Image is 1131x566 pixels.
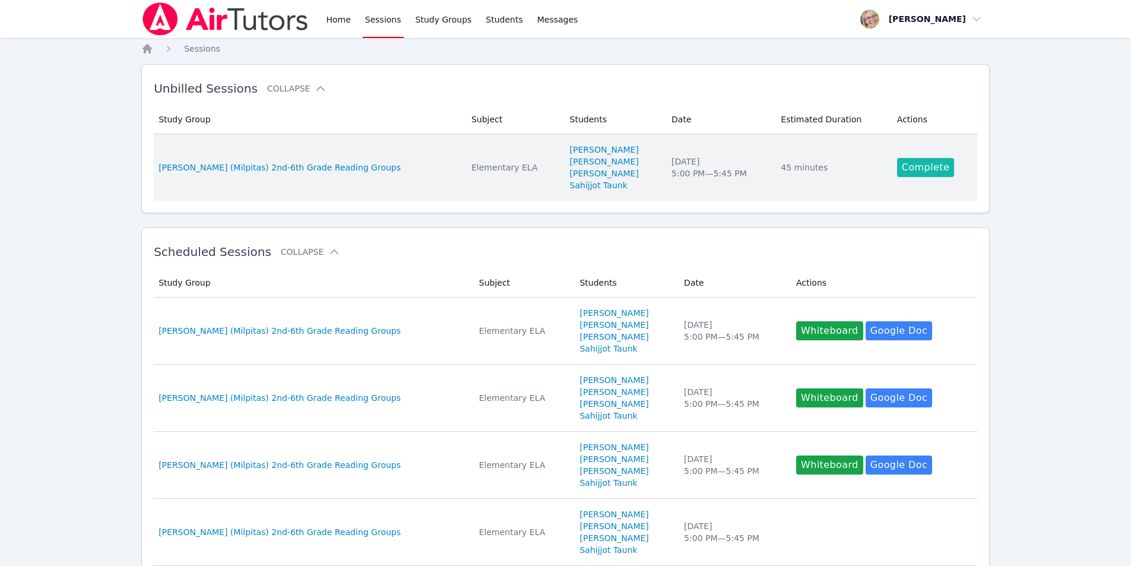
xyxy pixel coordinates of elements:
span: Sessions [184,44,220,53]
a: [PERSON_NAME] [570,167,639,179]
img: Air Tutors [141,2,309,36]
a: [PERSON_NAME] [579,331,648,343]
div: Elementary ELA [479,392,566,404]
a: [PERSON_NAME] (Milpitas) 2nd-6th Grade Reading Groups [159,325,401,337]
a: [PERSON_NAME] (Milpitas) 2nd-6th Grade Reading Groups [159,162,401,173]
th: Date [664,105,774,134]
button: Whiteboard [796,321,863,340]
a: [PERSON_NAME] (Milpitas) 2nd-6th Grade Reading Groups [159,392,401,404]
span: Scheduled Sessions [154,245,271,259]
a: [PERSON_NAME] [579,307,648,319]
a: [PERSON_NAME] [579,398,648,410]
a: [PERSON_NAME] [570,156,639,167]
a: Sahijjot Taunk [579,410,637,422]
th: Date [677,268,789,298]
div: 45 minutes [781,162,882,173]
a: [PERSON_NAME] [570,144,639,156]
div: Elementary ELA [471,162,556,173]
a: [PERSON_NAME] [579,532,648,544]
div: [DATE] 5:00 PM — 5:45 PM [684,453,782,477]
tr: [PERSON_NAME] (Milpitas) 2nd-6th Grade Reading GroupsElementary ELA[PERSON_NAME][PERSON_NAME][PER... [154,499,977,566]
a: [PERSON_NAME] [579,319,648,331]
div: [DATE] 5:00 PM — 5:45 PM [684,520,782,544]
tr: [PERSON_NAME] (Milpitas) 2nd-6th Grade Reading GroupsElementary ELA[PERSON_NAME][PERSON_NAME][PER... [154,432,977,499]
a: Google Doc [866,321,932,340]
a: [PERSON_NAME] [579,465,648,477]
a: Sahijjot Taunk [579,544,637,556]
a: Sahijjot Taunk [579,343,637,355]
a: [PERSON_NAME] [579,453,648,465]
button: Collapse [281,246,340,258]
th: Study Group [154,268,472,298]
a: [PERSON_NAME] [579,374,648,386]
a: Sahijjot Taunk [570,179,628,191]
th: Actions [890,105,977,134]
tr: [PERSON_NAME] (Milpitas) 2nd-6th Grade Reading GroupsElementary ELA[PERSON_NAME][PERSON_NAME][PER... [154,365,977,432]
th: Subject [472,268,573,298]
tr: [PERSON_NAME] (Milpitas) 2nd-6th Grade Reading GroupsElementary ELA[PERSON_NAME][PERSON_NAME][PER... [154,134,977,201]
th: Estimated Duration [774,105,889,134]
button: Whiteboard [796,456,863,475]
div: [DATE] 5:00 PM — 5:45 PM [684,386,782,410]
nav: Breadcrumb [141,43,990,55]
a: [PERSON_NAME] [579,386,648,398]
a: Sessions [184,43,220,55]
div: Elementary ELA [479,526,566,538]
button: Whiteboard [796,388,863,407]
a: [PERSON_NAME] (Milpitas) 2nd-6th Grade Reading Groups [159,459,401,471]
a: Google Doc [866,456,932,475]
span: Unbilled Sessions [154,81,258,96]
a: [PERSON_NAME] (Milpitas) 2nd-6th Grade Reading Groups [159,526,401,538]
th: Subject [464,105,563,134]
div: Elementary ELA [479,459,566,471]
th: Students [563,105,664,134]
a: Google Doc [866,388,932,407]
a: Complete [897,158,954,177]
a: [PERSON_NAME] [579,508,648,520]
th: Actions [789,268,977,298]
th: Study Group [154,105,464,134]
span: Messages [537,14,578,26]
div: [DATE] 5:00 PM — 5:45 PM [684,319,782,343]
div: [DATE] 5:00 PM — 5:45 PM [671,156,766,179]
a: [PERSON_NAME] [579,441,648,453]
a: [PERSON_NAME] [579,520,648,532]
th: Students [572,268,677,298]
button: Collapse [267,83,327,94]
tr: [PERSON_NAME] (Milpitas) 2nd-6th Grade Reading GroupsElementary ELA[PERSON_NAME][PERSON_NAME][PER... [154,298,977,365]
div: Elementary ELA [479,325,566,337]
a: Sahijjot Taunk [579,477,637,489]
